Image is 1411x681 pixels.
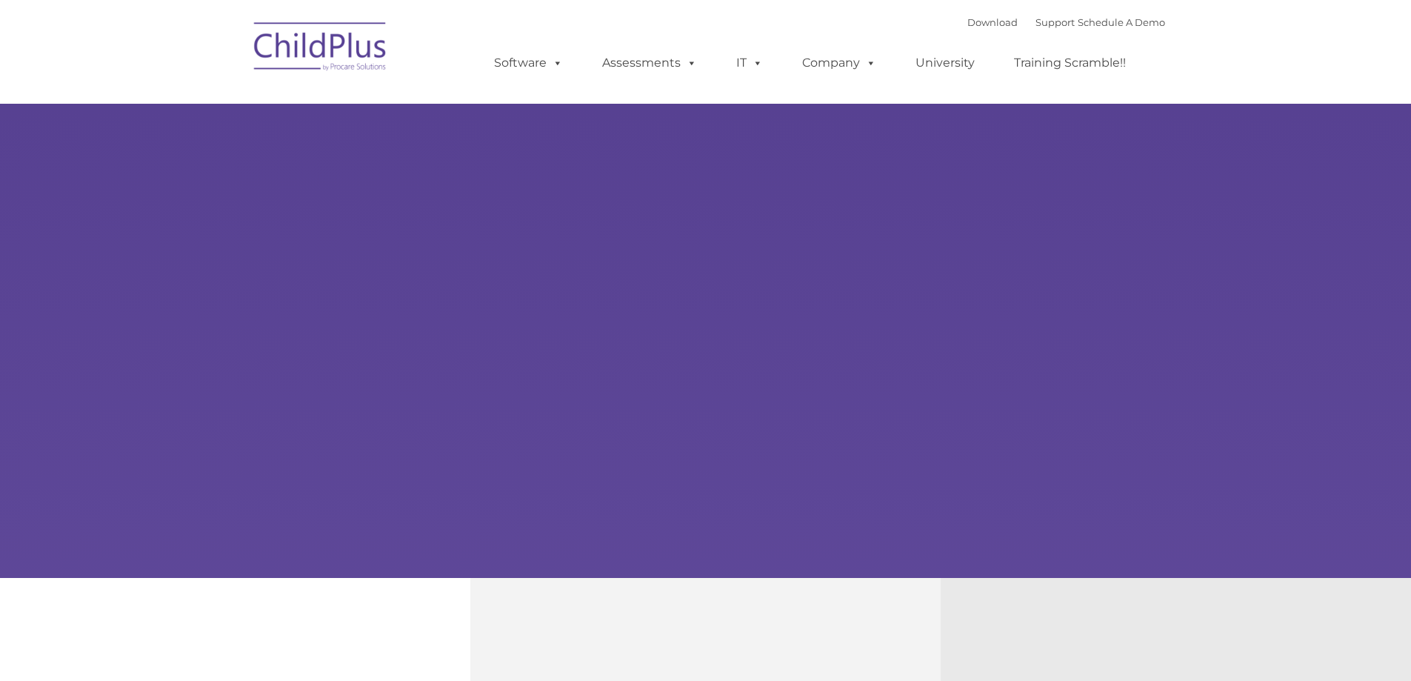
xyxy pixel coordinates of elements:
a: Download [967,16,1018,28]
img: ChildPlus by Procare Solutions [247,12,395,86]
a: Assessments [587,48,712,78]
a: Software [479,48,578,78]
a: Schedule A Demo [1078,16,1165,28]
a: Support [1035,16,1075,28]
font: | [967,16,1165,28]
a: IT [721,48,778,78]
a: University [901,48,990,78]
a: Training Scramble!! [999,48,1141,78]
a: Company [787,48,891,78]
